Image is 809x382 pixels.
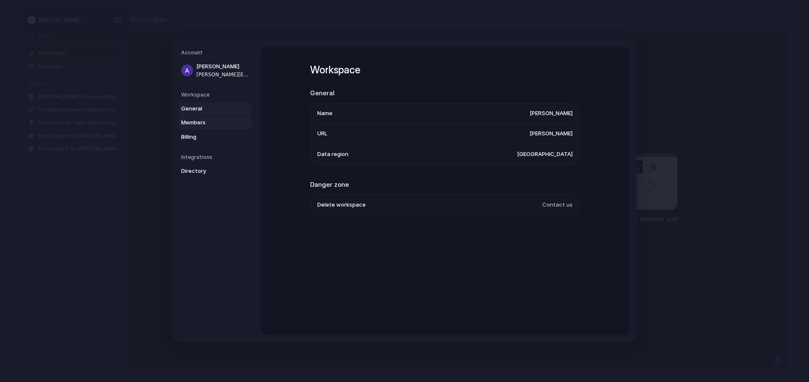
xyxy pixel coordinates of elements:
[179,164,252,178] a: Directory
[196,62,250,71] span: [PERSON_NAME]
[317,129,327,138] span: URL
[317,201,366,209] span: Delete workspace
[317,150,348,158] span: Data region
[181,118,235,127] span: Members
[517,150,573,158] span: [GEOGRAPHIC_DATA]
[542,201,573,209] span: Contact us
[181,91,252,98] h5: Workspace
[179,116,252,129] a: Members
[310,89,580,98] h2: General
[179,102,252,115] a: General
[181,132,235,141] span: Billing
[317,109,332,118] span: Name
[310,180,580,189] h2: Danger zone
[310,62,580,78] h1: Workspace
[196,70,250,78] span: [PERSON_NAME][EMAIL_ADDRESS][PERSON_NAME][DOMAIN_NAME]
[179,60,252,81] a: [PERSON_NAME][PERSON_NAME][EMAIL_ADDRESS][PERSON_NAME][DOMAIN_NAME]
[181,153,252,161] h5: Integrations
[179,130,252,143] a: Billing
[530,109,573,118] span: [PERSON_NAME]
[181,49,252,56] h5: Account
[181,104,235,113] span: General
[530,129,573,138] span: [PERSON_NAME]
[181,167,235,175] span: Directory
